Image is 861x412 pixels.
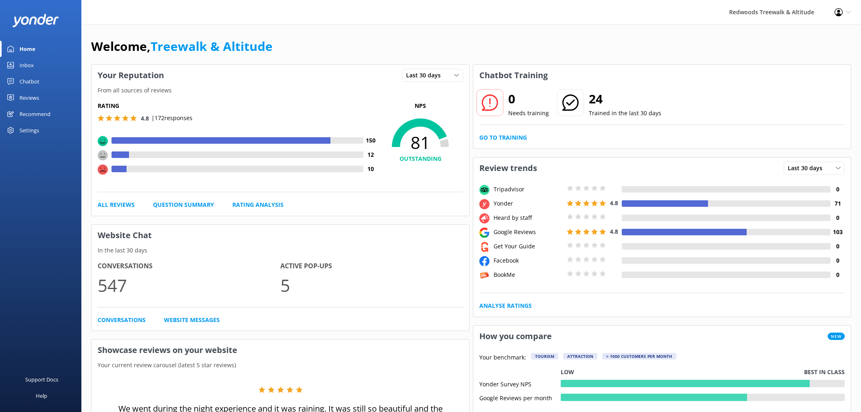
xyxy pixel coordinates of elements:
[830,256,845,265] h4: 0
[164,316,220,324] a: Website Messages
[98,261,280,272] h4: Conversations
[232,200,284,209] a: Rating Analysis
[479,380,561,387] div: Yonder Survey NPS
[830,228,845,237] h4: 103
[92,65,170,86] h3: Your Reputation
[508,109,549,118] p: Needs training
[492,270,565,279] div: BookMe
[492,185,565,194] div: Tripadvisor
[91,37,273,56] h1: Welcome,
[492,242,565,251] div: Get Your Guide
[20,41,35,57] div: Home
[492,228,565,237] div: Google Reviews
[610,199,618,207] span: 4.8
[589,109,661,118] p: Trained in the last 30 days
[830,213,845,222] h4: 0
[92,225,469,246] h3: Website Chat
[479,301,532,310] a: Analyse Ratings
[153,200,214,209] a: Question Summary
[20,73,39,90] div: Chatbot
[406,71,446,80] span: Last 30 days
[531,353,558,359] div: Tourism
[602,353,676,359] div: > 1000 customers per month
[20,122,39,138] div: Settings
[830,270,845,279] h4: 0
[25,371,58,388] div: Support Docs
[561,368,574,377] p: Low
[378,132,463,153] span: 81
[804,368,845,377] p: Best in class
[98,316,146,324] a: Conversations
[98,272,280,299] p: 547
[589,89,661,109] h2: 24
[378,101,463,110] p: NPS
[473,326,558,347] h3: How you compare
[830,242,845,251] h4: 0
[508,89,549,109] h2: 0
[20,57,34,73] div: Inbox
[473,65,554,86] h3: Chatbot Training
[479,353,526,363] p: Your benchmark:
[141,114,149,122] span: 4.8
[92,86,469,95] p: From all sources of reviews
[92,361,469,370] p: Your current review carousel (latest 5 star reviews)
[492,256,565,265] div: Facebook
[20,90,39,106] div: Reviews
[363,164,378,173] h4: 10
[492,199,565,208] div: Yonder
[563,353,597,359] div: Attraction
[280,272,463,299] p: 5
[479,394,561,401] div: Google Reviews per month
[378,154,463,163] h4: OUTSTANDING
[92,340,469,361] h3: Showcase reviews on your website
[610,228,618,235] span: 4.8
[830,185,845,194] h4: 0
[830,199,845,208] h4: 71
[20,106,50,122] div: Recommend
[363,150,378,159] h4: 12
[473,158,543,179] h3: Review trends
[828,333,845,340] span: New
[98,200,135,209] a: All Reviews
[92,246,469,255] p: In the last 30 days
[151,38,273,55] a: Treewalk & Altitude
[788,164,827,173] span: Last 30 days
[280,261,463,272] h4: Active Pop-ups
[479,133,527,142] a: Go to Training
[12,14,59,27] img: yonder-white-logo.png
[36,388,47,404] div: Help
[363,136,378,145] h4: 150
[98,101,378,110] h5: Rating
[492,213,565,222] div: Heard by staff
[151,114,192,123] p: | 172 responses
